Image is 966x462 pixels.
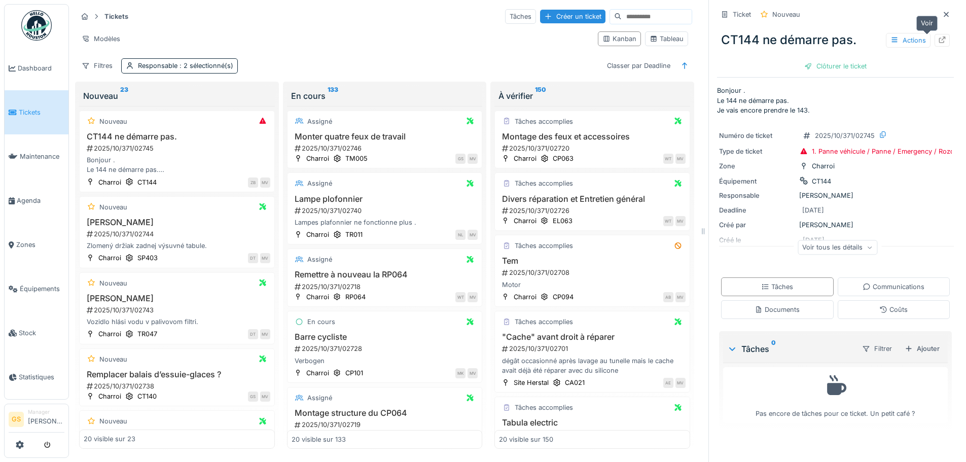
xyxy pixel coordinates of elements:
div: CA021 [565,378,585,387]
div: Kanban [602,34,636,44]
h3: Tabula electric [499,418,686,428]
li: GS [9,412,24,427]
span: Tickets [19,108,64,117]
h3: "Cache" avant droit à réparer [499,332,686,342]
div: MV [260,177,270,188]
div: Charroi [514,154,536,163]
div: TR011 [345,230,363,239]
a: Zones [5,223,68,267]
h3: Tem [499,256,686,266]
div: Bonjour . Le 144 ne démarre pas. Je vais encore prendre le 143. [84,155,270,174]
div: 2025/10/371/02745 [815,131,875,140]
div: RP064 [345,292,366,302]
div: CT144 [137,177,157,187]
div: 2025/10/371/02746 [294,144,478,153]
div: MV [468,292,478,302]
a: Stock [5,311,68,355]
div: Tâches [505,9,536,24]
sup: 23 [120,90,128,102]
div: Tâches accomplies [515,317,573,327]
div: Zone [719,161,795,171]
div: Documents [755,305,800,314]
div: Verbogen [292,356,478,366]
div: Voir tous les détails [798,240,877,255]
div: Charroi [514,216,536,226]
div: Responsable [138,61,233,70]
li: [PERSON_NAME] [28,408,64,430]
div: En cours [291,90,479,102]
div: Zlomený držiak zadnej výsuvné tabule. [84,241,270,251]
div: 2025/10/371/02740 [294,206,478,216]
div: CT140 [137,392,157,401]
div: 20 visible sur 133 [292,435,346,444]
div: 2025/10/371/02701 [501,344,686,353]
h3: [PERSON_NAME] [84,218,270,227]
div: Nouveau [83,90,271,102]
div: Nouveau [99,354,127,364]
div: CP094 [553,292,574,302]
div: SP403 [137,253,158,263]
div: Coûts [879,305,908,314]
a: Dashboard [5,46,68,90]
div: CP063 [553,154,574,163]
div: Nouveau [772,10,800,19]
div: Tâches accomplies [515,403,573,412]
div: [PERSON_NAME] [719,220,952,230]
div: Charroi [812,161,835,171]
div: 2025/10/371/02719 [294,420,478,430]
div: MV [675,292,686,302]
sup: 150 [535,90,546,102]
div: Assigné [307,393,332,403]
div: 20 visible sur 23 [84,435,135,444]
div: WT [455,292,466,302]
div: Modèles [77,31,125,46]
div: 2025/10/371/02744 [86,229,270,239]
div: Filtres [77,58,117,73]
a: Maintenance [5,134,68,179]
div: Créé par [719,220,795,230]
sup: 0 [771,343,776,355]
strong: Tickets [100,12,132,21]
div: Responsable [719,191,795,200]
h3: Remettre à nouveau la RP064 [292,270,478,279]
div: Charroi [306,368,329,378]
h3: Montage des feux et accessoires [499,132,686,141]
span: Stock [19,328,64,338]
div: 2025/10/371/02728 [294,344,478,353]
div: Charroi [306,230,329,239]
h3: CT144 ne démarre pas. [84,132,270,141]
div: Ajouter [901,342,944,356]
img: Badge_color-CXgf-gQk.svg [21,10,52,41]
div: Tâches [761,282,793,292]
div: MV [260,253,270,263]
div: Nouveau [99,416,127,426]
div: Clôturer le ticket [800,59,871,73]
span: Maintenance [20,152,64,161]
div: Site Herstal [514,378,549,387]
div: Assigné [307,179,332,188]
div: Charroi [306,154,329,163]
div: Tâches accomplies [515,179,573,188]
h3: Montage structure du CP064 [292,408,478,418]
div: Deadline [719,205,795,215]
div: WT [663,154,673,164]
div: Lampes plafonnier ne fonctionne plus . [292,218,478,227]
div: Voir [916,16,938,30]
div: GS [455,154,466,164]
div: MV [468,230,478,240]
div: Charroi [98,253,121,263]
div: Tableau [650,34,684,44]
div: TR047 [137,329,157,339]
div: MV [260,392,270,402]
div: 2025/10/371/02718 [294,282,478,292]
div: 2025/10/371/02720 [501,144,686,153]
div: Tâches [727,343,853,355]
div: WT [663,216,673,226]
div: Charroi [98,329,121,339]
div: CT144 ne démarre pas. [717,27,954,53]
div: Pas encore de tâches pour ce ticket. Un petit café ? [730,372,941,419]
div: Tâches accomplies [515,117,573,126]
div: MV [260,329,270,339]
div: AE [663,378,673,388]
h3: Barre cycliste [292,332,478,342]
